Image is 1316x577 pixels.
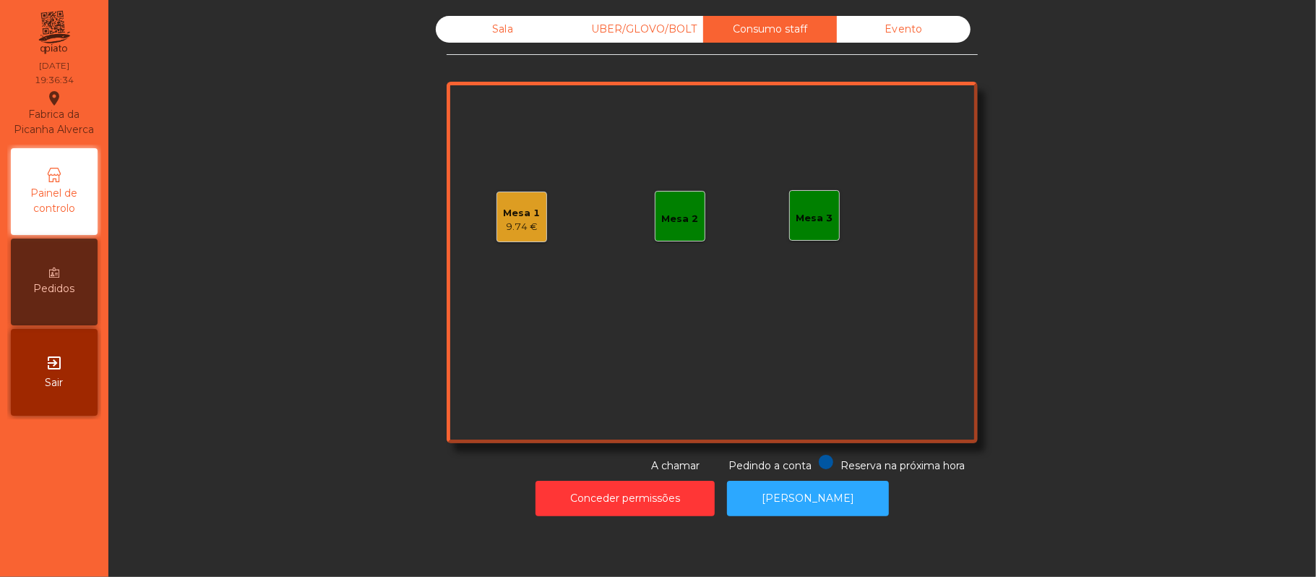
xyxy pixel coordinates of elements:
[796,211,833,226] div: Mesa 3
[651,459,700,472] span: A chamar
[436,16,569,43] div: Sala
[569,16,703,43] div: UBER/GLOVO/BOLT
[837,16,971,43] div: Evento
[727,481,889,516] button: [PERSON_NAME]
[12,90,97,137] div: Fabrica da Picanha Alverca
[46,375,64,390] span: Sair
[35,74,74,87] div: 19:36:34
[840,459,965,472] span: Reserva na próxima hora
[36,7,72,58] img: qpiato
[504,220,541,234] div: 9.74 €
[536,481,715,516] button: Conceder permissões
[728,459,812,472] span: Pedindo a conta
[46,354,63,372] i: exit_to_app
[34,281,75,296] span: Pedidos
[504,206,541,221] div: Mesa 1
[46,90,63,107] i: location_on
[662,212,699,226] div: Mesa 2
[14,186,94,216] span: Painel de controlo
[703,16,837,43] div: Consumo staff
[39,59,69,72] div: [DATE]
